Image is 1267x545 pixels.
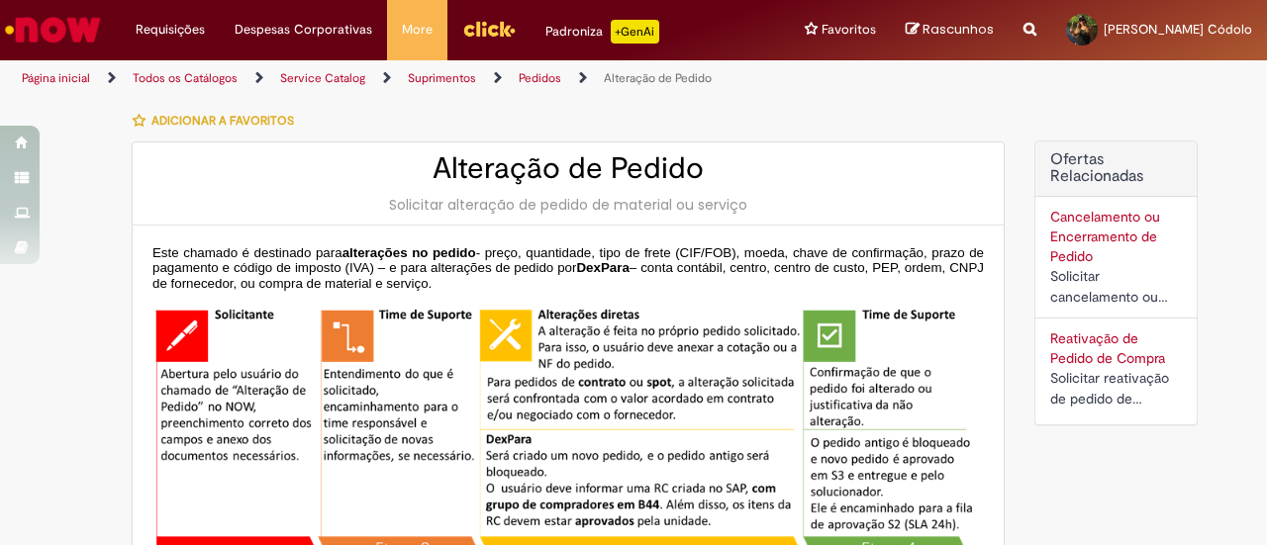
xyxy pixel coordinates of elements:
a: Reativação de Pedido de Compra [1050,329,1165,367]
div: Solicitar alteração de pedido de material ou serviço [152,195,984,215]
span: - preço, quantidade, tipo de frete (CIF/FOB), moeda, chave de confirmação, prazo de pagamento e c... [152,245,984,276]
div: Solicitar cancelamento ou encerramento de Pedido. [1050,266,1182,308]
span: More [402,20,433,40]
a: Cancelamento ou Encerramento de Pedido [1050,208,1160,265]
a: Rascunhos [906,21,994,40]
span: DexPara [576,260,629,275]
span: Favoritos [822,20,876,40]
span: Adicionar a Favoritos [151,113,294,129]
span: [PERSON_NAME] Códolo [1104,21,1252,38]
span: Este chamado é destinado para [152,245,342,260]
button: Adicionar a Favoritos [132,100,305,141]
h2: Alteração de Pedido [152,152,984,185]
img: click_logo_yellow_360x200.png [462,14,516,44]
div: Solicitar reativação de pedido de compra cancelado ou bloqueado. [1050,368,1182,409]
img: ServiceNow [2,10,104,49]
span: Rascunhos [923,20,994,39]
div: Ofertas Relacionadas [1034,140,1198,425]
a: Suprimentos [408,70,476,86]
h2: Ofertas Relacionadas [1050,151,1182,186]
ul: Trilhas de página [15,60,829,97]
span: – conta contábil, centro, centro de custo, PEP, ordem, CNPJ de fornecedor, ou compra de material ... [152,260,984,291]
span: Requisições [136,20,205,40]
div: Padroniza [545,20,659,44]
span: alterações no pedido [342,245,476,260]
a: Alteração de Pedido [604,70,712,86]
a: Página inicial [22,70,90,86]
span: Despesas Corporativas [235,20,372,40]
a: Todos os Catálogos [133,70,238,86]
a: Service Catalog [280,70,365,86]
a: Pedidos [519,70,561,86]
p: +GenAi [611,20,659,44]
